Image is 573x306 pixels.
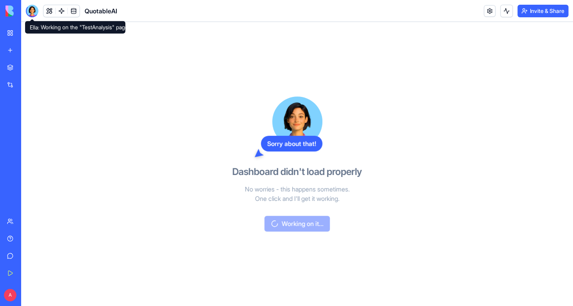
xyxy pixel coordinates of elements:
[232,166,362,178] h3: Dashboard didn't load properly
[85,6,117,16] span: QuotableAI
[5,5,54,16] img: logo
[4,289,16,301] span: A
[517,5,568,17] button: Invite & Share
[261,136,322,151] div: Sorry about that!
[207,184,387,203] p: No worries - this happens sometimes. One click and I'll get it working.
